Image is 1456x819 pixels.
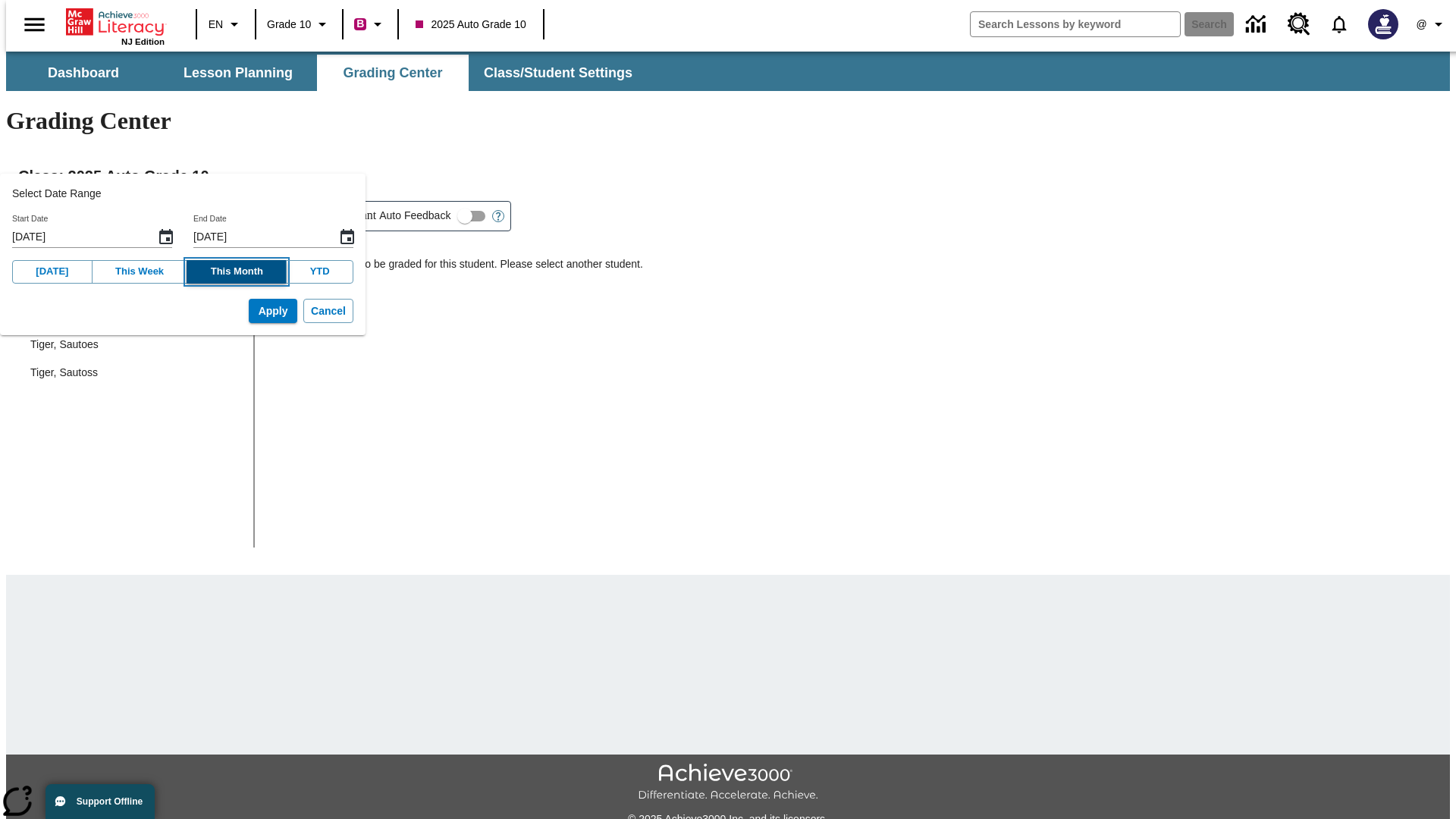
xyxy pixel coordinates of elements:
span: Grade 10 [267,17,311,33]
span: Support Offline [77,796,143,807]
span: NJ Edition [121,37,165,46]
div: Tiger, Sautoss [18,359,253,387]
button: End Date, Choose date, October 10, 2025, Selected [332,222,362,253]
span: B [356,14,364,33]
div: Home [66,5,165,46]
a: Notifications [1319,5,1359,44]
a: Data Center [1237,4,1279,45]
span: Class/Student Settings [484,64,632,82]
button: Class/Student Settings [472,55,645,91]
a: Resource Center, Will open in new tab [1279,4,1319,45]
div: Tiger, Sautoss [30,365,98,381]
button: Apply [249,299,297,324]
img: Avatar [1368,9,1398,39]
button: Boost Class color is violet red. Change class color [348,11,393,38]
h2: Class : 2025 Auto Grade 10 [18,164,1438,188]
div: Tiger, Sautoes [18,331,253,359]
span: Grading Center [343,64,442,82]
img: Achieve3000 Differentiate Accelerate Achieve [638,764,818,802]
button: Cancel [303,299,353,324]
button: Dashboard [8,55,159,91]
span: Lesson Planning [184,64,293,82]
a: Home [66,7,165,37]
button: Open Help for Writing Assistant [486,202,510,231]
h1: Grading Center [6,107,1450,135]
span: 2025 Auto Grade 10 [416,17,526,33]
button: [DATE] [12,260,93,284]
div: SubNavbar [6,52,1450,91]
button: This Month [187,260,287,284]
span: EN [209,17,223,33]
button: Select a new avatar [1359,5,1407,44]
button: Grading Center [317,55,469,91]
span: @ [1416,17,1426,33]
button: Language: EN, Select a language [202,11,250,38]
h2: Select Date Range [12,186,353,202]
label: Start Date [12,213,48,224]
span: Auto Feedback [379,208,450,224]
button: Profile/Settings [1407,11,1456,38]
button: Support Offline [45,784,155,819]
span: Dashboard [48,64,119,82]
button: YTD [286,260,353,284]
div: SubNavbar [6,55,646,91]
p: There is no work to be graded for this student. Please select another student. [281,256,1438,284]
button: Grade: Grade 10, Select a grade [261,11,337,38]
button: Start Date, Choose date, October 1, 2025, Selected [151,222,181,253]
button: Lesson Planning [162,55,314,91]
label: End Date [193,213,227,224]
div: Tiger, Sautoes [30,337,99,353]
button: This Week [92,260,188,284]
input: search field [971,12,1180,36]
button: Open side menu [12,2,57,47]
